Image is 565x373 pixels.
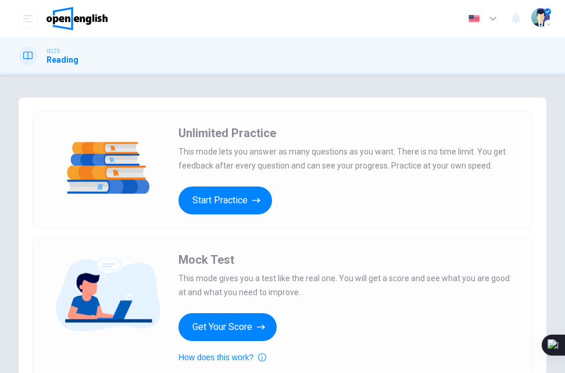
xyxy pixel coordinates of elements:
span: Mock Test [178,253,234,267]
button: Start Practice [178,186,272,214]
img: OpenEnglish logo [47,7,108,30]
span: This mode gives you a test like the real one. You will get a score and see what you are good at a... [178,271,518,299]
h1: Reading [47,55,78,64]
button: How does this work? [178,350,266,364]
span: IELTS [47,47,60,55]
span: This mode lets you answer as many questions as you want. There is no time limit. You get feedback... [178,145,518,173]
button: Get Your Score [178,313,277,341]
img: Profile picture [531,8,550,27]
span: Unlimited Practice [178,126,276,140]
img: en [467,15,481,23]
button: open mobile menu [19,9,37,28]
